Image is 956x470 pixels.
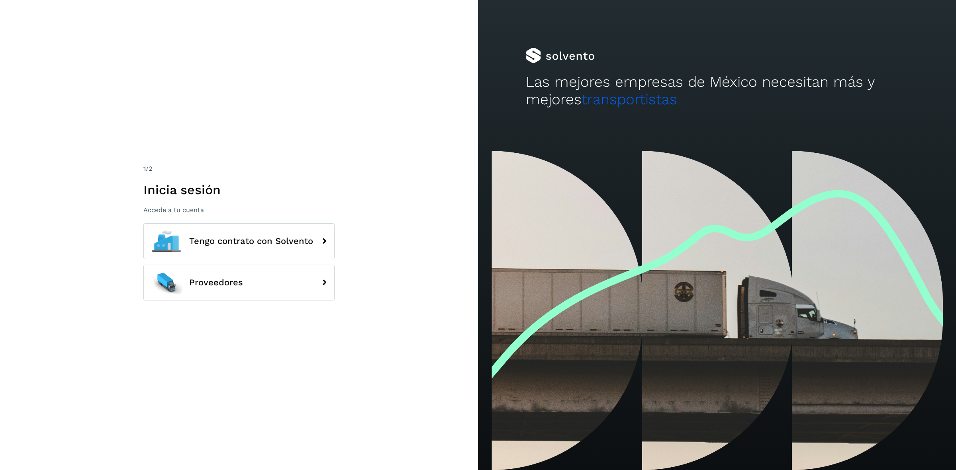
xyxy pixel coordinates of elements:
[189,278,243,287] span: Proveedores
[143,206,335,214] p: Accede a tu cuenta
[526,73,908,109] h2: Las mejores empresas de México necesitan más y mejores
[143,182,335,197] h1: Inicia sesión
[189,236,313,246] span: Tengo contrato con Solvento
[143,265,335,300] button: Proveedores
[582,91,677,108] span: transportistas
[143,164,335,174] div: /2
[143,165,146,172] span: 1
[143,223,335,259] button: Tengo contrato con Solvento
